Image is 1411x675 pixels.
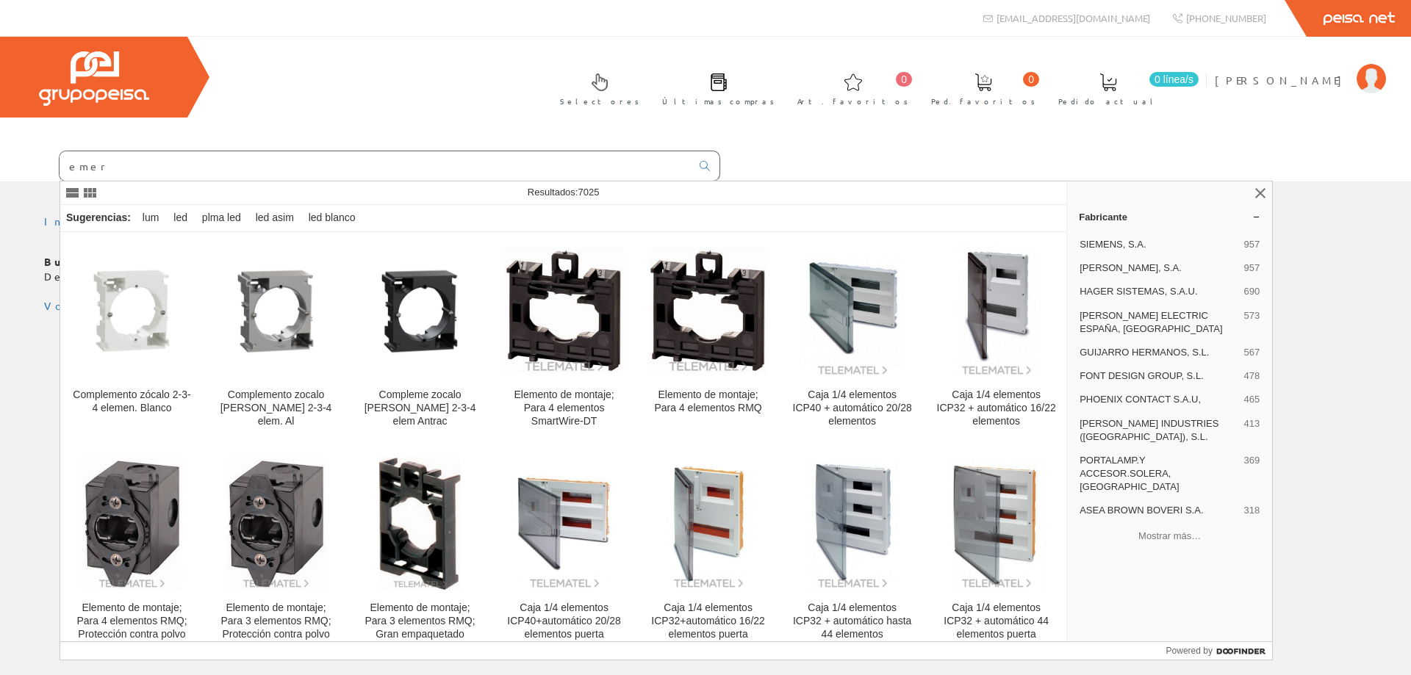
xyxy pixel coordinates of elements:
[1186,12,1266,24] span: [PHONE_NUMBER]
[60,233,204,445] a: Complemento zócalo 2-3-4 elemen. Blanco Complemento zócalo 2-3-4 elemen. Blanco
[648,389,768,415] div: Elemento de montaje; Para 4 elementos RMQ
[504,389,624,428] div: Elemento de montaje; Para 4 elementos SmartWire-DT
[578,187,599,198] span: 7025
[528,187,600,198] span: Resultados:
[72,250,192,370] img: Complemento zócalo 2-3-4 elemen. Blanco
[931,94,1035,109] span: Ped. favoritos
[1243,504,1260,517] span: 318
[924,233,1068,445] a: Caja 1/4 elementos ICP32 + automático 16/22 elementos Caja 1/4 elementos ICP32 + automático 16/22...
[800,245,905,377] img: Caja 1/4 elementos ICP40 + automático 20/28 elementos
[360,602,480,641] div: Elemento de montaje; Para 3 elementos RMQ; Gran empaquetado
[1215,73,1349,87] span: [PERSON_NAME]
[1243,393,1260,406] span: 465
[944,245,1049,377] img: Caja 1/4 elementos ICP32 + automático 16/22 elementos
[1080,369,1238,383] span: FONT DESIGN GROUP, S.L.
[360,389,480,428] div: Compleme zocalo [PERSON_NAME] 2-3-4 elem Antrac
[60,446,204,671] a: Elemento de montaje; Para 4 elementos RMQ; Protección contra polvo Elemento de montaje; Para 4 el...
[797,94,908,109] span: Art. favoritos
[648,602,768,654] div: Caja 1/4 elementos ICP32+automático 16/22 elementos puerta transparente
[1080,285,1238,298] span: HAGER SISTEMAS, S.A.U.
[1243,285,1260,298] span: 690
[60,208,134,228] div: Sugerencias:
[504,248,624,373] img: Elemento de montaje; Para 4 elementos SmartWire-DT
[348,446,492,671] a: Elemento de montaje; Para 3 elementos RMQ; Gran empaquetado Elemento de montaje; Para 3 elementos...
[545,61,647,115] a: Selectores
[1215,61,1386,75] a: [PERSON_NAME]
[250,205,300,231] div: led asim
[780,446,924,671] a: Caja 1/4 elementos ICP32 + automático hasta 44 elementos Caja 1/4 elementos ICP32 + automático ha...
[648,248,768,373] img: Elemento de montaje; Para 4 elementos RMQ
[504,602,624,654] div: Caja 1/4 elementos ICP40+automático 20/28 elementos puerta transparente
[511,458,617,590] img: Caja 1/4 elementos ICP40+automático 20/28 elementos puerta transparente
[1243,309,1260,336] span: 573
[1023,72,1039,87] span: 0
[39,51,149,106] img: Grupo Peisa
[656,458,761,590] img: Caja 1/4 elementos ICP32+automático 16/22 elementos puerta transparente
[636,233,780,445] a: Elemento de montaje; Para 4 elementos RMQ Elemento de montaje; Para 4 elementos RMQ
[204,233,348,445] a: Complemento zocalo Marcos 2-3-4 elem. Al Complemento zocalo [PERSON_NAME] 2-3-4 elem. Al
[216,602,336,641] div: Elemento de montaje; Para 3 elementos RMQ; Protección contra polvo
[216,250,336,370] img: Complemento zocalo Marcos 2-3-4 elem. Al
[896,72,912,87] span: 0
[800,458,905,590] img: Caja 1/4 elementos ICP32 + automático hasta 44 elementos
[997,12,1150,24] span: [EMAIL_ADDRESS][DOMAIN_NAME]
[1080,454,1238,494] span: PORTALAMP.Y ACCESOR.SOLERA, [GEOGRAPHIC_DATA]
[1166,644,1213,657] span: Powered by
[1067,205,1272,228] a: Fabricante
[226,458,326,590] img: Elemento de montaje; Para 3 elementos RMQ; Protección contra polvo
[936,389,1056,428] div: Caja 1/4 elementos ICP32 + automático 16/22 elementos
[1243,238,1260,251] span: 957
[1080,346,1238,359] span: GUIJARRO HERMANOS, S.L.
[792,602,912,641] div: Caja 1/4 elementos ICP32 + automático hasta 44 elementos
[72,389,192,415] div: Complemento zócalo 2-3-4 elemen. Blanco
[379,458,462,590] img: Elemento de montaje; Para 3 elementos RMQ; Gran empaquetado
[1080,393,1238,406] span: PHOENIX CONTACT S.A.U,
[1080,309,1238,336] span: [PERSON_NAME] ELECTRIC ESPAÑA, [GEOGRAPHIC_DATA]
[72,602,192,641] div: Elemento de montaje; Para 4 elementos RMQ; Protección contra polvo
[360,250,480,370] img: Compleme zocalo Marcos 2-3-4 elem Antrac
[560,94,639,109] span: Selectores
[647,61,782,115] a: Últimas compras
[1166,642,1273,660] a: Powered by
[936,602,1056,654] div: Caja 1/4 elementos ICP32 + automático 44 elementos puerta transparente
[792,389,912,428] div: Caja 1/4 elementos ICP40 + automático 20/28 elementos
[1080,261,1238,275] span: [PERSON_NAME], S.A.
[1243,346,1260,359] span: 567
[780,233,924,445] a: Caja 1/4 elementos ICP40 + automático 20/28 elementos Caja 1/4 elementos ICP40 + automático 20/28...
[60,151,691,181] input: Buscar ...
[44,255,1367,284] p: Debe introducir algo que buscar
[1243,454,1260,494] span: 369
[492,446,636,671] a: Caja 1/4 elementos ICP40+automático 20/28 elementos puerta transparente Caja 1/4 elementos ICP40+...
[1080,417,1238,444] span: [PERSON_NAME] INDUSTRIES ([GEOGRAPHIC_DATA]), S.L.
[1243,369,1260,383] span: 478
[44,314,1367,326] div: © Grupo Peisa
[662,94,775,109] span: Últimas compras
[44,299,106,312] a: Volver
[82,458,182,590] img: Elemento de montaje; Para 4 elementos RMQ; Protección contra polvo
[204,446,348,671] a: Elemento de montaje; Para 3 elementos RMQ; Protección contra polvo Elemento de montaje; Para 3 el...
[1243,417,1260,444] span: 413
[944,458,1049,590] img: Caja 1/4 elementos ICP32 + automático 44 elementos puerta transparente
[216,389,336,428] div: Complemento zocalo [PERSON_NAME] 2-3-4 elem. Al
[137,205,165,231] div: lum
[44,255,129,268] b: Buscador
[348,233,492,445] a: Compleme zocalo Marcos 2-3-4 elem Antrac Compleme zocalo [PERSON_NAME] 2-3-4 elem Antrac
[1243,261,1260,275] span: 957
[303,205,362,231] div: led blanco
[168,205,193,231] div: led
[44,214,107,228] a: Inicio
[492,233,636,445] a: Elemento de montaje; Para 4 elementos SmartWire-DT Elemento de montaje; Para 4 elementos SmartWir...
[1149,72,1199,87] span: 0 línea/s
[196,205,247,231] div: plma led
[1058,94,1158,109] span: Pedido actual
[1080,238,1238,251] span: SIEMENS, S.A.
[1073,524,1266,549] button: Mostrar más…
[636,446,780,671] a: Caja 1/4 elementos ICP32+automático 16/22 elementos puerta transparente Caja 1/4 elementos ICP32+...
[924,446,1068,671] a: Caja 1/4 elementos ICP32 + automático 44 elementos puerta transparente Caja 1/4 elementos ICP32 +...
[1080,504,1238,517] span: ASEA BROWN BOVERI S.A.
